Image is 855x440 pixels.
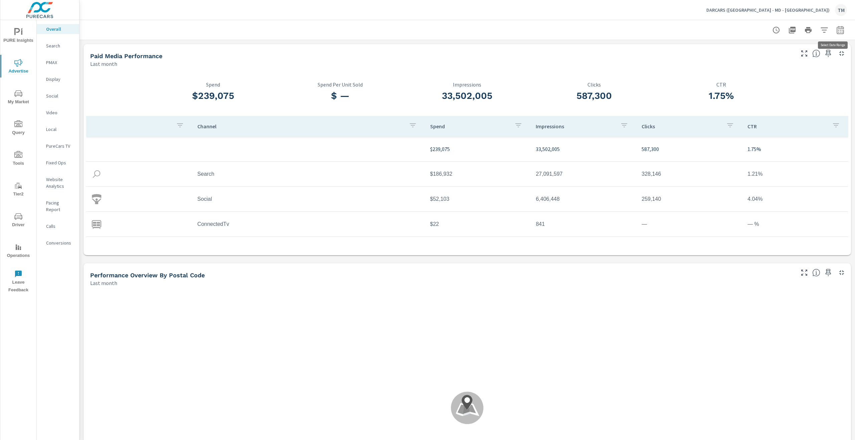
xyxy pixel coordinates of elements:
[430,145,525,153] p: $239,075
[37,124,79,134] div: Local
[46,176,74,189] p: Website Analytics
[706,7,830,13] p: DARCARS ([GEOGRAPHIC_DATA] - MD - [GEOGRAPHIC_DATA])
[37,91,79,101] div: Social
[92,219,102,229] img: icon-connectedtv.svg
[37,221,79,231] div: Calls
[37,108,79,118] div: Video
[46,93,74,99] p: Social
[37,57,79,67] div: PMAX
[92,194,102,204] img: icon-social.svg
[742,166,848,182] td: 1.21%
[92,169,102,179] img: icon-search.svg
[636,216,742,233] td: —
[90,52,162,59] h5: Paid Media Performance
[823,48,834,59] span: Save this to your personalized report
[2,182,34,198] span: Tier2
[636,191,742,207] td: 259,140
[46,143,74,149] p: PureCars TV
[0,20,36,297] div: nav menu
[37,74,79,84] div: Display
[747,123,827,130] p: CTR
[2,90,34,106] span: My Market
[90,60,117,68] p: Last month
[835,4,847,16] div: TM
[2,59,34,75] span: Advertise
[404,82,531,88] p: Impressions
[46,240,74,246] p: Conversions
[277,82,404,88] p: Spend Per Unit Sold
[46,223,74,230] p: Calls
[46,159,74,166] p: Fixed Ops
[823,267,834,278] span: Save this to your personalized report
[812,269,820,277] span: Understand performance data by postal code. Individual postal codes can be selected and expanded ...
[786,23,799,37] button: "Export Report to PDF"
[46,109,74,116] p: Video
[536,145,631,153] p: 33,502,005
[46,199,74,213] p: Pacing Report
[2,28,34,44] span: PURE Insights
[531,82,658,88] p: Clicks
[425,191,531,207] td: $52,103
[46,59,74,66] p: PMAX
[836,267,847,278] button: Minimize Widget
[46,76,74,83] p: Display
[2,270,34,294] span: Leave Feedback
[425,166,531,182] td: $186,932
[150,90,277,102] h3: $239,075
[430,123,509,130] p: Spend
[530,216,636,233] td: 841
[37,198,79,214] div: Pacing Report
[742,216,848,233] td: — %
[742,191,848,207] td: 4.04%
[536,123,615,130] p: Impressions
[37,24,79,34] div: Overall
[636,241,742,258] td: —
[530,191,636,207] td: 6,406,448
[2,243,34,260] span: Operations
[2,212,34,229] span: Driver
[799,267,810,278] button: Make Fullscreen
[2,151,34,167] span: Tools
[46,126,74,133] p: Local
[642,145,737,153] p: 587,300
[37,41,79,51] div: Search
[46,26,74,32] p: Overall
[530,166,636,182] td: 27,091,597
[742,241,848,258] td: — %
[37,158,79,168] div: Fixed Ops
[658,82,785,88] p: CTR
[192,191,425,207] td: Social
[636,166,742,182] td: 328,146
[642,123,721,130] p: Clicks
[90,279,117,287] p: Last month
[192,166,425,182] td: Search
[530,241,636,258] td: 2,618
[2,120,34,137] span: Query
[192,241,425,258] td: Video
[192,216,425,233] td: ConnectedTv
[90,272,205,279] h5: Performance Overview By Postal Code
[37,174,79,191] div: Website Analytics
[747,145,843,153] p: 1.75%
[404,90,531,102] h3: 33,502,005
[425,216,531,233] td: $22
[37,141,79,151] div: PureCars TV
[658,90,785,102] h3: 1.75%
[836,48,847,59] button: Minimize Widget
[802,23,815,37] button: Print Report
[425,241,531,258] td: $13
[197,123,403,130] p: Channel
[818,23,831,37] button: Apply Filters
[46,42,74,49] p: Search
[277,90,404,102] h3: $ —
[812,49,820,57] span: Understand performance metrics over the selected time range.
[37,238,79,248] div: Conversions
[531,90,658,102] h3: 587,300
[799,48,810,59] button: Make Fullscreen
[150,82,277,88] p: Spend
